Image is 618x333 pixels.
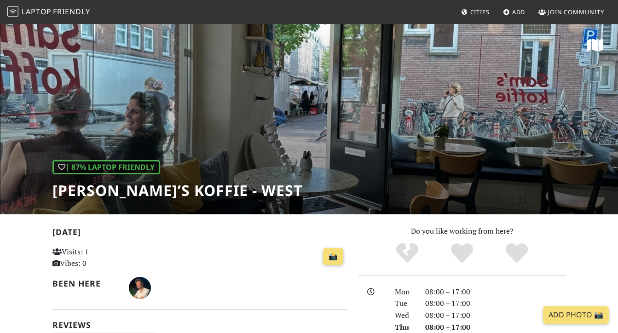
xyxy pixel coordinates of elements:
a: LaptopFriendly LaptopFriendly [7,4,90,20]
a: Cities [457,4,493,20]
span: Friendly [53,6,90,17]
div: 08:00 – 17:00 [420,286,572,298]
span: Add [512,8,526,16]
p: Do you like working from here? [358,225,566,237]
div: Tue [389,298,420,310]
div: Yes [435,242,490,265]
h2: Been here [52,279,118,288]
div: Mon [389,286,420,298]
span: Laptop [22,6,52,17]
div: 08:00 – 17:00 [420,310,572,322]
h2: Reviews [52,320,347,330]
div: Definitely! [489,242,544,265]
img: 6827-talha.jpg [129,277,151,299]
a: Add Photo 📸 [543,306,609,324]
h2: [DATE] [52,227,347,241]
a: 📸 [323,248,343,265]
a: Add [499,4,529,20]
div: Wed [389,310,420,322]
span: Join Community [548,8,604,16]
div: 08:00 – 17:00 [420,298,572,310]
span: Talha Şahin [129,282,151,292]
p: Visits: 1 Vibes: 0 [52,246,144,270]
img: LaptopFriendly [7,6,18,17]
a: Join Community [535,4,608,20]
h1: [PERSON_NAME]’s koffie - West [52,182,302,199]
div: No [380,242,435,265]
span: Cities [470,8,490,16]
div: | 87% Laptop Friendly [52,160,160,175]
